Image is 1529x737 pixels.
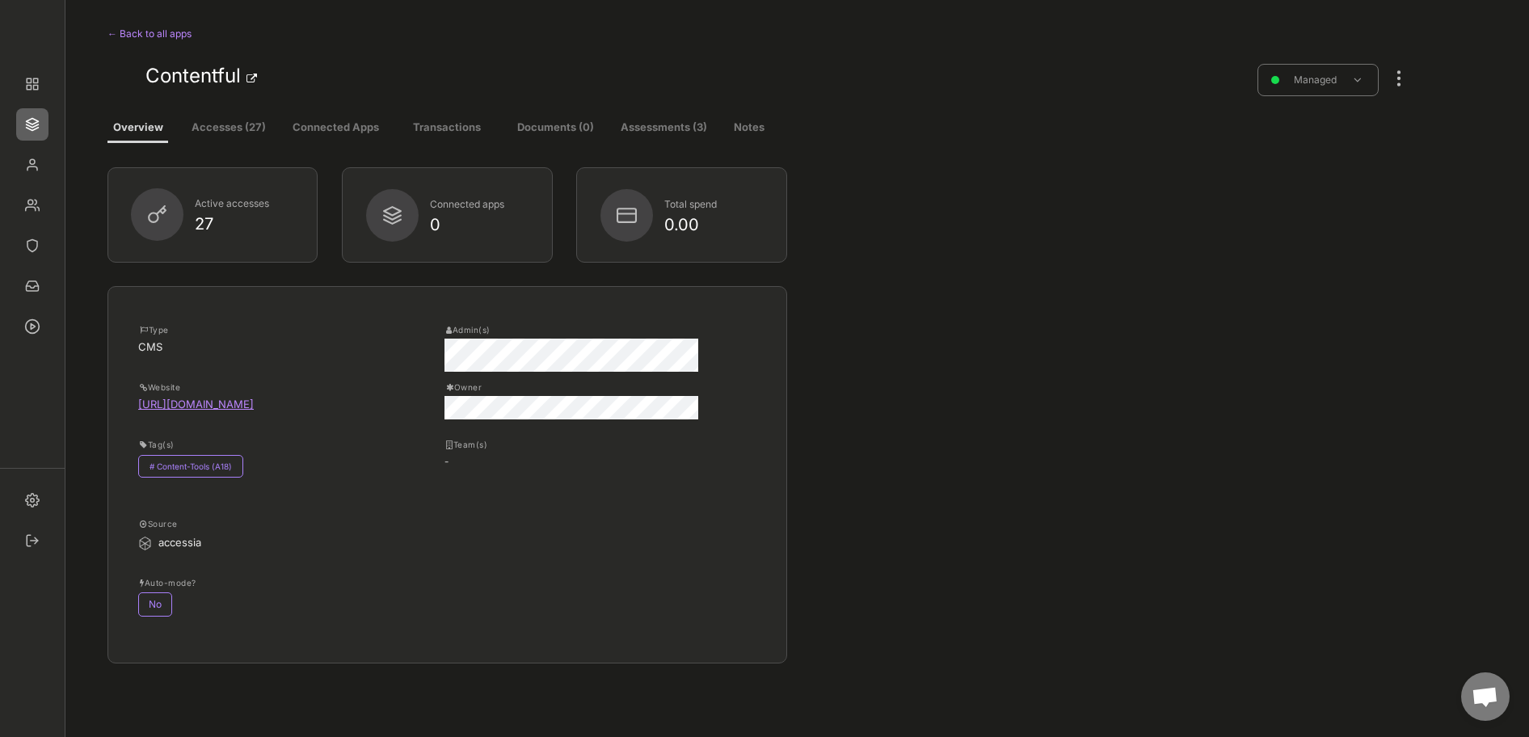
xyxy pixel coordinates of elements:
[1276,72,1355,87] div: Managed
[195,194,294,213] div: Active accesses
[664,217,764,233] div: 0.00
[16,16,48,48] div: eCademy GmbH - Frank Stingl
[16,230,48,262] div: Compliance
[16,189,48,221] div: Teams/Circles
[511,114,600,143] button: Documents (0)
[430,217,529,233] div: 0
[446,381,697,393] div: Owner
[664,195,764,214] div: Total spend
[16,270,48,302] div: Requests
[140,324,390,335] div: Type
[285,114,386,143] button: Connected Apps
[727,114,771,143] button: Notes
[1461,672,1510,721] a: Chat öffnen
[16,310,48,343] div: Workflows
[617,114,710,143] button: Assessments (3)
[145,64,241,87] a: Contentful
[401,114,493,143] button: Transactions
[446,324,697,335] div: Admin(s)
[107,114,168,143] button: Overview
[138,455,243,478] span: # Content-Tools (A18)
[16,108,48,141] div: Apps
[16,68,48,100] div: Overview
[158,534,382,551] div: accessia
[430,195,529,214] div: Connected apps
[138,398,254,411] a: [URL][DOMAIN_NAME]
[195,216,294,232] div: 27
[140,381,390,393] div: Website
[140,439,390,450] div: Tag(s)
[444,455,664,468] p: -
[182,114,275,143] button: Accesses (27)
[16,484,48,516] div: Settings
[107,24,337,44] div: ← Back to all apps
[140,577,390,588] div: Auto-mode?
[138,339,392,356] div: CMS
[16,524,48,557] div: Sign out
[140,518,390,529] div: Source
[16,149,48,181] div: Members
[446,439,697,450] div: Team(s)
